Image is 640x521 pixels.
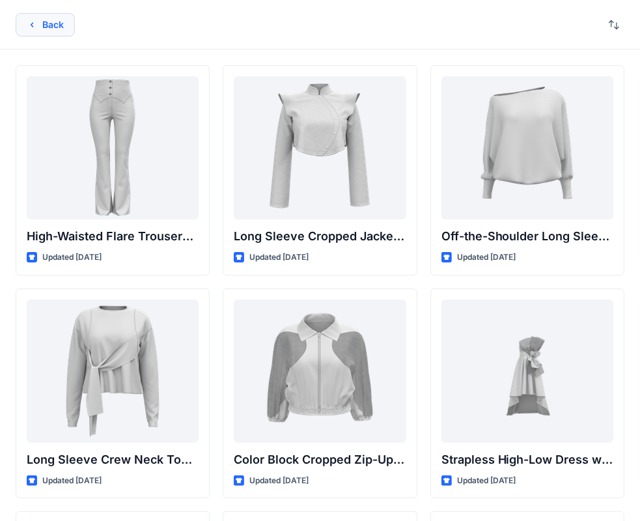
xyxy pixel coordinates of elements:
p: Updated [DATE] [249,474,309,488]
p: Color Block Cropped Zip-Up Jacket with Sheer Sleeves [234,451,406,469]
p: Long Sleeve Crew Neck Top with Asymmetrical Tie Detail [27,451,199,469]
a: Strapless High-Low Dress with Side Bow Detail [441,300,613,443]
p: Off-the-Shoulder Long Sleeve Top [441,227,613,246]
p: Updated [DATE] [42,474,102,488]
a: Long Sleeve Crew Neck Top with Asymmetrical Tie Detail [27,300,199,443]
p: Updated [DATE] [42,251,102,264]
a: High-Waisted Flare Trousers with Button Detail [27,76,199,219]
p: Strapless High-Low Dress with Side Bow Detail [441,451,613,469]
p: Updated [DATE] [457,474,516,488]
p: High-Waisted Flare Trousers with Button Detail [27,227,199,246]
a: Off-the-Shoulder Long Sleeve Top [441,76,613,219]
p: Updated [DATE] [249,251,309,264]
a: Color Block Cropped Zip-Up Jacket with Sheer Sleeves [234,300,406,443]
a: Long Sleeve Cropped Jacket with Mandarin Collar and Shoulder Detail [234,76,406,219]
button: Back [16,13,75,36]
p: Long Sleeve Cropped Jacket with Mandarin Collar and Shoulder Detail [234,227,406,246]
p: Updated [DATE] [457,251,516,264]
